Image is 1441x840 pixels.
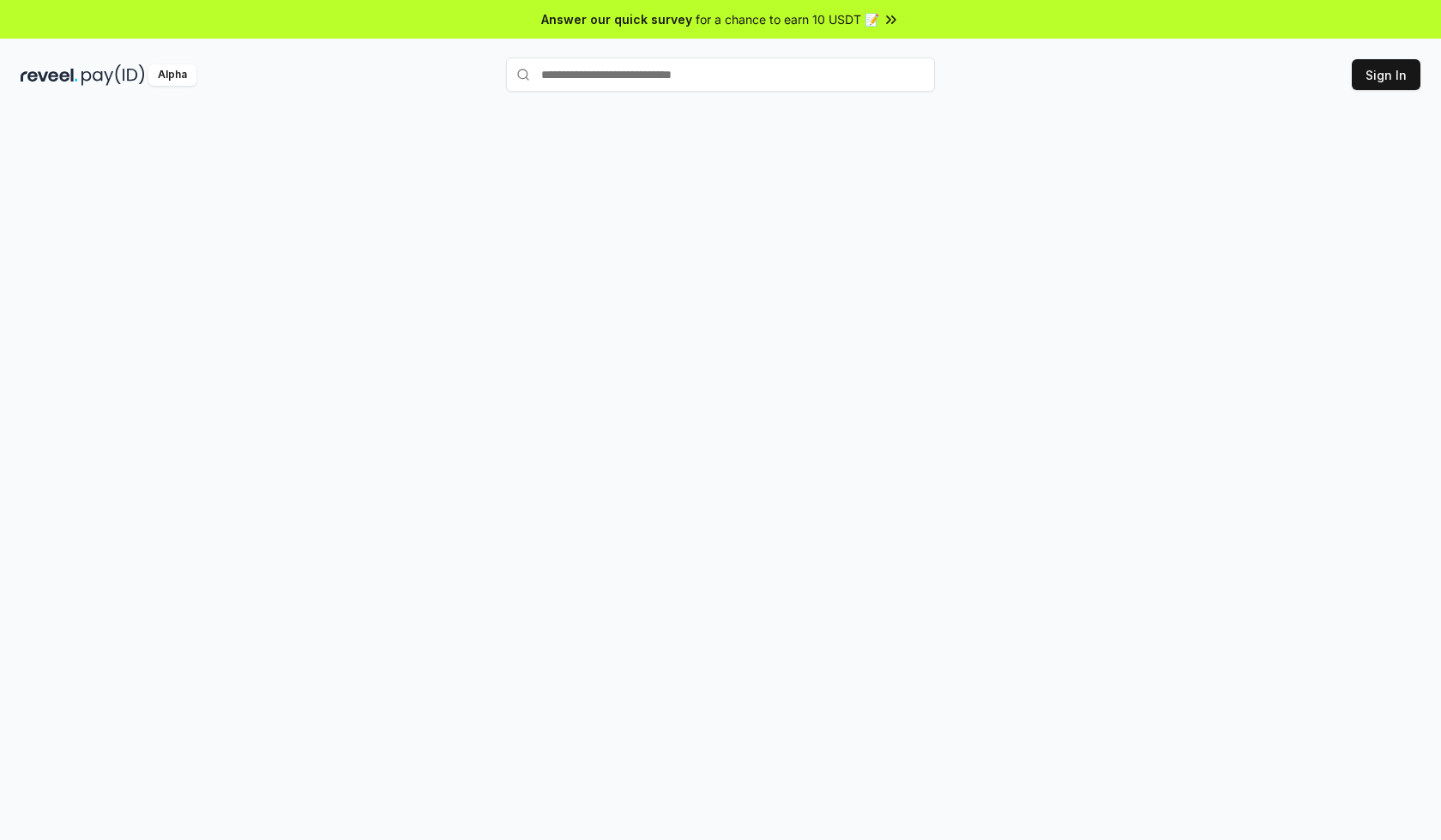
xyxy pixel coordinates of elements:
[696,10,879,28] span: for a chance to earn 10 USDT 📝
[1352,59,1420,90] button: Sign In
[81,64,145,86] img: pay_id
[148,64,196,86] div: Alpha
[541,10,692,28] span: Answer our quick survey
[21,64,78,86] img: reveel_dark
